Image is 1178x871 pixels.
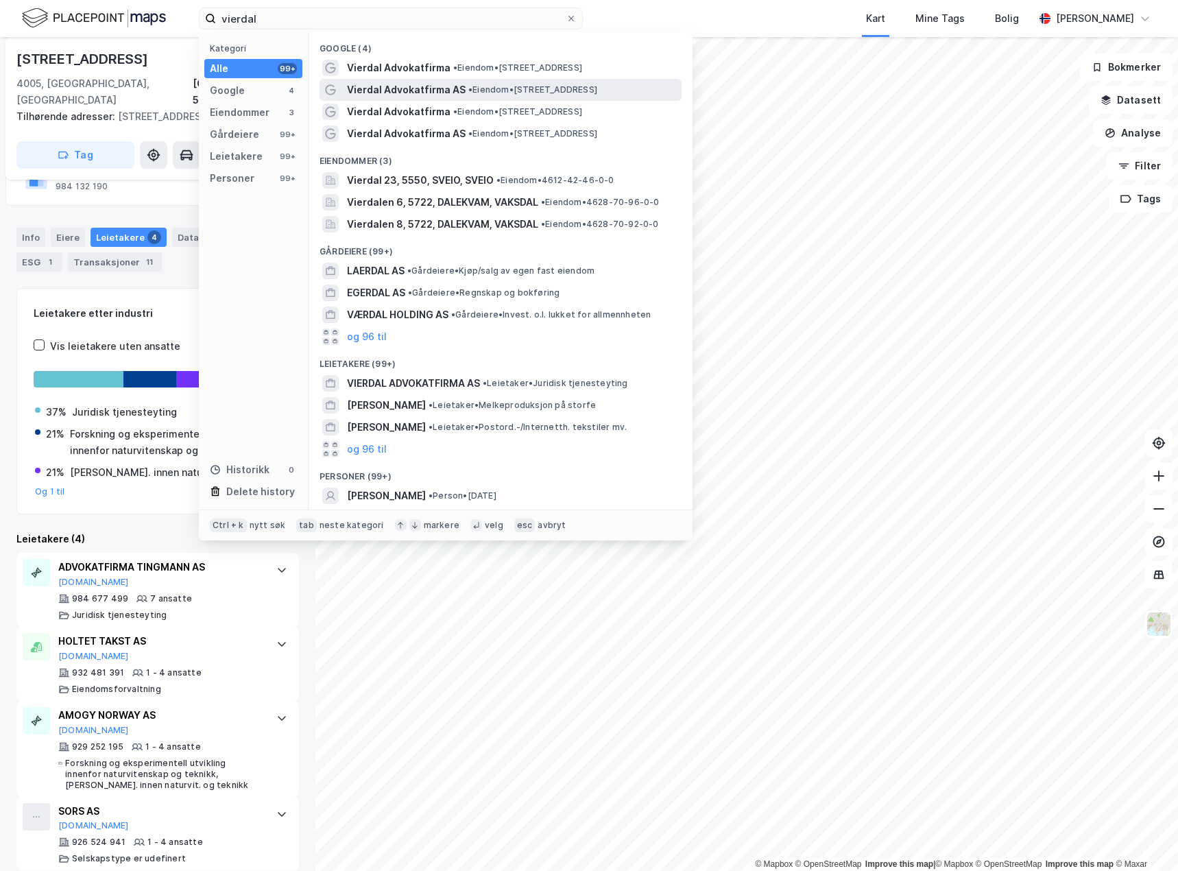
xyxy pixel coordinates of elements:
[496,175,501,185] span: •
[795,859,862,869] a: OpenStreetMap
[468,128,597,139] span: Eiendom • [STREET_ADDRESS]
[429,490,433,501] span: •
[72,593,128,604] div: 984 677 499
[429,422,627,433] span: Leietaker • Postord.-/Internetth. tekstiler mv.
[210,518,247,532] div: Ctrl + k
[541,219,545,229] span: •
[210,170,254,187] div: Personer
[210,462,269,478] div: Historikk
[35,486,65,497] button: Og 1 til
[58,559,263,575] div: ADVOKATFIRMA TINGMANN AS
[1046,859,1114,869] a: Improve this map
[72,404,177,420] div: Juridisk tjenesteyting
[16,531,299,547] div: Leietakere (4)
[424,520,459,531] div: markere
[16,75,193,108] div: 4005, [GEOGRAPHIC_DATA], [GEOGRAPHIC_DATA]
[72,684,161,695] div: Eiendomsforvaltning
[347,441,387,457] button: og 96 til
[46,464,64,481] div: 21%
[146,667,202,678] div: 1 - 4 ansatte
[16,108,288,125] div: [STREET_ADDRESS]
[50,338,180,355] div: Vis leietakere uten ansatte
[347,60,450,76] span: Vierdal Advokatfirma
[347,216,538,232] span: Vierdalen 8, 5722, DALEKVAM, VAKSDAL
[58,633,263,649] div: HOLTET TAKST AS
[514,518,536,532] div: esc
[453,62,582,73] span: Eiendom • [STREET_ADDRESS]
[51,228,85,247] div: Eiere
[147,230,161,244] div: 4
[46,404,67,420] div: 37%
[147,837,203,848] div: 1 - 4 ansatte
[210,104,269,121] div: Eiendommer
[468,84,597,95] span: Eiendom • [STREET_ADDRESS]
[58,725,129,736] button: [DOMAIN_NAME]
[193,75,299,108] div: [GEOGRAPHIC_DATA], 58/905
[309,145,693,169] div: Eiendommer (3)
[451,309,455,320] span: •
[210,126,259,143] div: Gårdeiere
[210,60,228,77] div: Alle
[496,175,614,186] span: Eiendom • 4612-42-46-0-0
[22,6,166,30] img: logo.f888ab2527a4732fd821a326f86c7f29.svg
[347,307,448,323] span: VÆRDAL HOLDING AS
[347,82,466,98] span: Vierdal Advokatfirma AS
[866,10,885,27] div: Kart
[309,235,693,260] div: Gårdeiere (99+)
[541,219,659,230] span: Eiendom • 4628-70-92-0-0
[226,484,295,500] div: Delete history
[483,378,628,389] span: Leietaker • Juridisk tjenesteyting
[468,128,472,139] span: •
[150,593,192,604] div: 7 ansatte
[16,252,62,272] div: ESG
[538,520,566,531] div: avbryt
[485,520,503,531] div: velg
[407,265,411,276] span: •
[216,8,566,29] input: Søk på adresse, matrikkel, gårdeiere, leietakere eller personer
[347,419,426,435] span: [PERSON_NAME]
[347,172,494,189] span: Vierdal 23, 5550, SVEIO, SVEIO
[453,62,457,73] span: •
[250,520,286,531] div: nytt søk
[58,803,263,820] div: SORS AS
[58,651,129,662] button: [DOMAIN_NAME]
[347,488,426,504] span: [PERSON_NAME]
[429,400,596,411] span: Leietaker • Melkeproduksjon på storfe
[1109,805,1178,871] iframe: Chat Widget
[210,82,245,99] div: Google
[1093,119,1173,147] button: Analyse
[451,309,651,320] span: Gårdeiere • Invest. o.l. lukket for allmennheten
[408,287,560,298] span: Gårdeiere • Regnskap og bokføring
[34,305,282,322] div: Leietakere etter industri
[70,464,274,481] div: [PERSON_NAME]. innen naturvit. og teknikk
[483,378,487,388] span: •
[347,285,405,301] span: EGERDAL AS
[995,10,1019,27] div: Bolig
[296,518,317,532] div: tab
[58,707,263,724] div: AMOGY NORWAY AS
[347,263,405,279] span: LAERDAL AS
[1080,53,1173,81] button: Bokmerker
[347,329,387,345] button: og 96 til
[172,228,224,247] div: Datasett
[72,853,186,864] div: Selskapstype er udefinert
[145,741,201,752] div: 1 - 4 ansatte
[16,110,118,122] span: Tilhørende adresser:
[46,426,64,442] div: 21%
[1056,10,1134,27] div: [PERSON_NAME]
[935,859,973,869] a: Mapbox
[72,837,125,848] div: 926 524 941
[72,610,167,621] div: Juridisk tjenesteyting
[210,148,263,165] div: Leietakere
[468,84,472,95] span: •
[278,129,297,140] div: 99+
[755,857,1147,871] div: |
[58,577,129,588] button: [DOMAIN_NAME]
[72,741,123,752] div: 929 252 195
[278,151,297,162] div: 99+
[72,667,124,678] div: 932 481 391
[210,43,302,53] div: Kategori
[429,400,433,410] span: •
[453,106,582,117] span: Eiendom • [STREET_ADDRESS]
[16,48,151,70] div: [STREET_ADDRESS]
